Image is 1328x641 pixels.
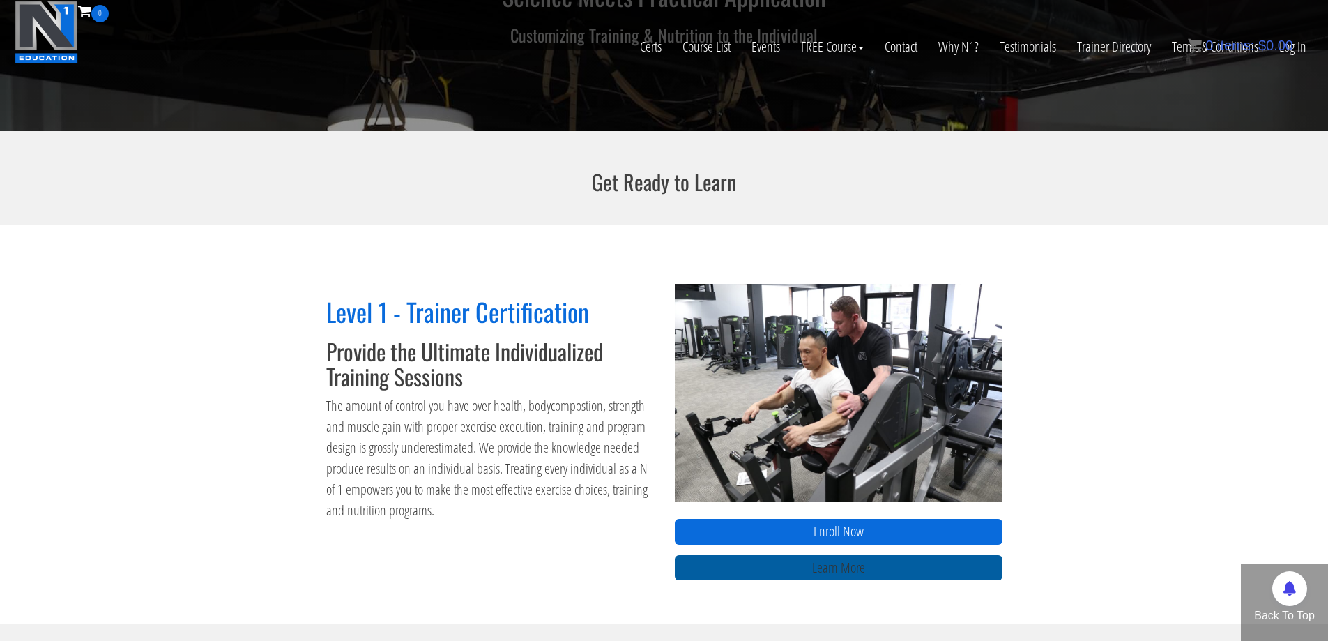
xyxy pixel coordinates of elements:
img: n1-education [15,1,78,63]
a: Trainer Directory [1067,22,1161,71]
a: Why N1? [928,22,989,71]
span: $ [1258,38,1266,53]
h2: Level 1 - Trainer Certification [326,298,654,326]
span: 0 [91,5,109,22]
a: Learn More [675,555,1002,581]
a: 0 items: $0.00 [1188,38,1293,53]
img: icon11.png [1188,38,1202,52]
a: Testimonials [989,22,1067,71]
a: Course List [672,22,741,71]
a: Events [741,22,791,71]
a: 0 [78,1,109,20]
a: Log In [1269,22,1317,71]
a: Terms & Conditions [1161,22,1269,71]
span: 0 [1205,38,1213,53]
bdi: 0.00 [1258,38,1293,53]
span: items: [1217,38,1254,53]
p: The amount of control you have over health, bodycompostion, strength and muscle gain with proper ... [326,395,654,521]
a: FREE Course [791,22,874,71]
img: n1-trainer [675,284,1002,502]
h3: Provide the Ultimate Individualized Training Sessions [326,339,654,388]
a: Enroll Now [675,519,1002,545]
a: Certs [629,22,672,71]
a: Contact [874,22,928,71]
h2: Get Ready to Learn [386,170,943,193]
